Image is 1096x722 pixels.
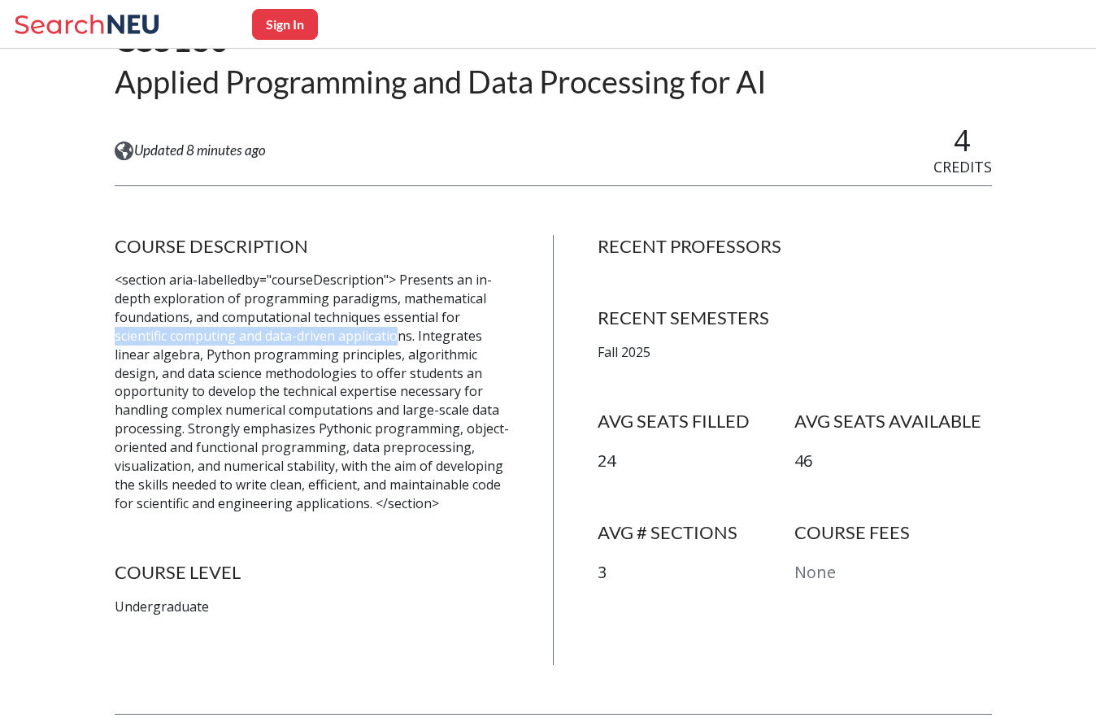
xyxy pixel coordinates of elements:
p: 46 [794,450,992,473]
p: 3 [598,561,795,585]
h4: RECENT PROFESSORS [598,235,992,258]
p: None [794,561,992,585]
span: Updated 8 minutes ago [134,141,266,159]
h4: AVG SEATS AVAILABLE [794,410,992,433]
span: 4 [954,120,971,160]
p: Fall 2025 [598,343,992,362]
h4: AVG # SECTIONS [598,521,795,544]
h4: RECENT SEMESTERS [598,307,992,329]
span: CREDITS [933,157,992,176]
h4: COURSE DESCRIPTION [115,235,509,258]
p: Undergraduate [115,598,509,616]
h4: COURSE LEVEL [115,561,509,584]
button: Sign In [252,9,318,40]
h2: Applied Programming and Data Processing for AI [115,62,767,102]
h4: COURSE FEES [794,521,992,544]
p: <section aria-labelledby="courseDescription"> Presents an in-depth exploration of programming par... [115,271,509,512]
p: 24 [598,450,795,473]
h4: AVG SEATS FILLED [598,410,795,433]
